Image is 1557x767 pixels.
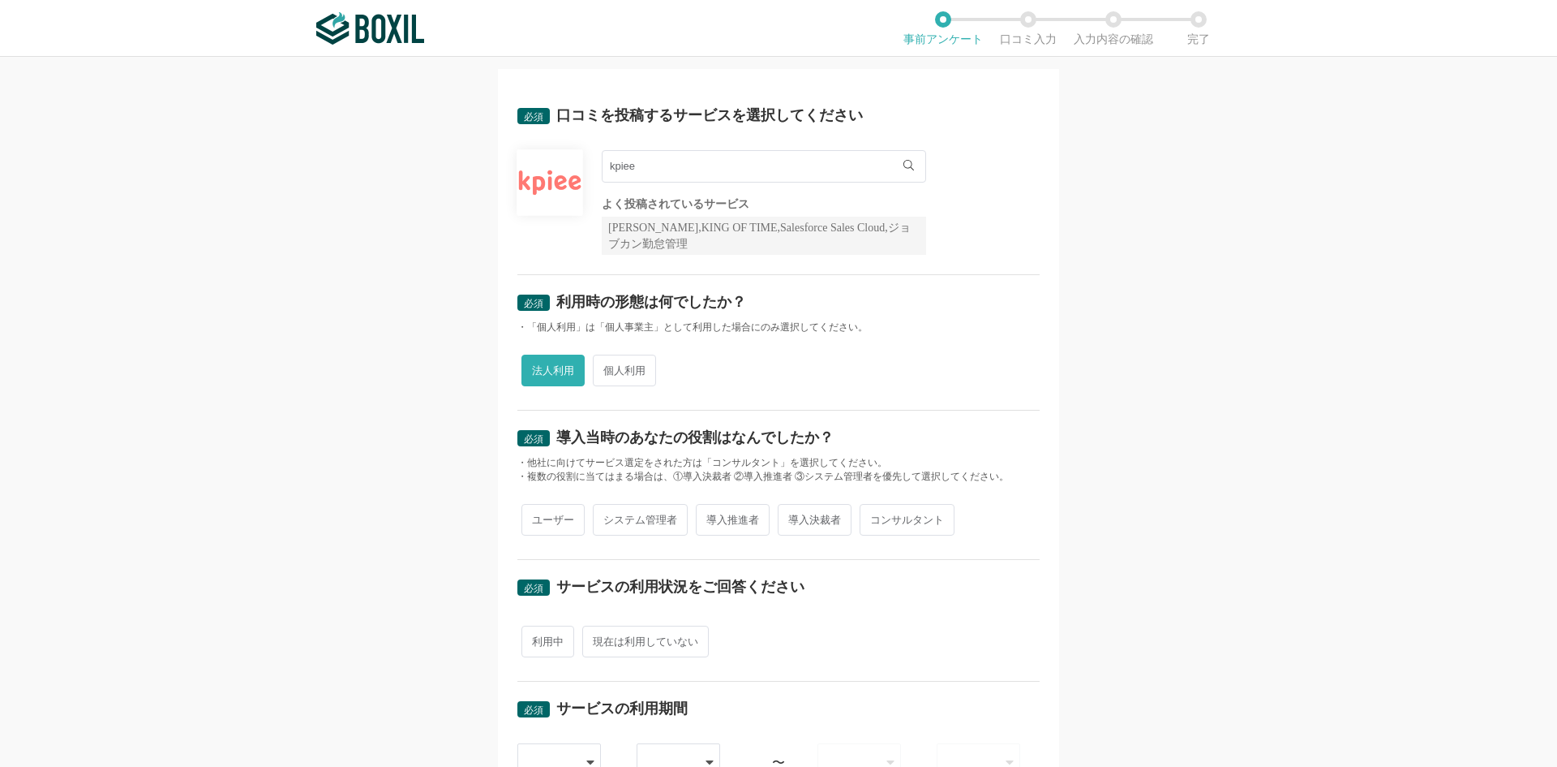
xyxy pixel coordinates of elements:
[593,355,656,386] span: 個人利用
[316,12,424,45] img: ボクシルSaaS_ロゴ
[593,504,688,536] span: システム管理者
[582,626,709,657] span: 現在は利用していない
[602,150,926,183] input: サービス名で検索
[521,355,585,386] span: 法人利用
[517,456,1040,470] div: ・他社に向けてサービス選定をされた方は「コンサルタント」を選択してください。
[985,11,1070,45] li: 口コミ入力
[524,433,543,445] span: 必須
[524,111,543,123] span: 必須
[556,430,834,445] div: 導入当時のあなたの役割はなんでしたか？
[556,108,863,123] div: 口コミを投稿するサービスを選択してください
[778,504,851,536] span: 導入決裁者
[602,217,926,255] div: [PERSON_NAME],KING OF TIME,Salesforce Sales Cloud,ジョブカン勤怠管理
[517,321,1040,334] div: ・「個人利用」は「個人事業主」として利用した場合にのみ選択してください。
[1070,11,1156,45] li: 入力内容の確認
[521,626,574,657] span: 利用中
[524,583,543,594] span: 必須
[900,11,985,45] li: 事前アンケート
[556,295,746,309] div: 利用時の形態は何でしたか？
[860,504,954,536] span: コンサルタント
[556,580,804,594] div: サービスの利用状況をご回答ください
[602,199,926,210] div: よく投稿されているサービス
[696,504,770,536] span: 導入推進者
[524,298,543,309] span: 必須
[524,705,543,716] span: 必須
[556,701,688,716] div: サービスの利用期間
[521,504,585,536] span: ユーザー
[517,470,1040,484] div: ・複数の役割に当てはまる場合は、①導入決裁者 ②導入推進者 ③システム管理者を優先して選択してください。
[1156,11,1241,45] li: 完了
